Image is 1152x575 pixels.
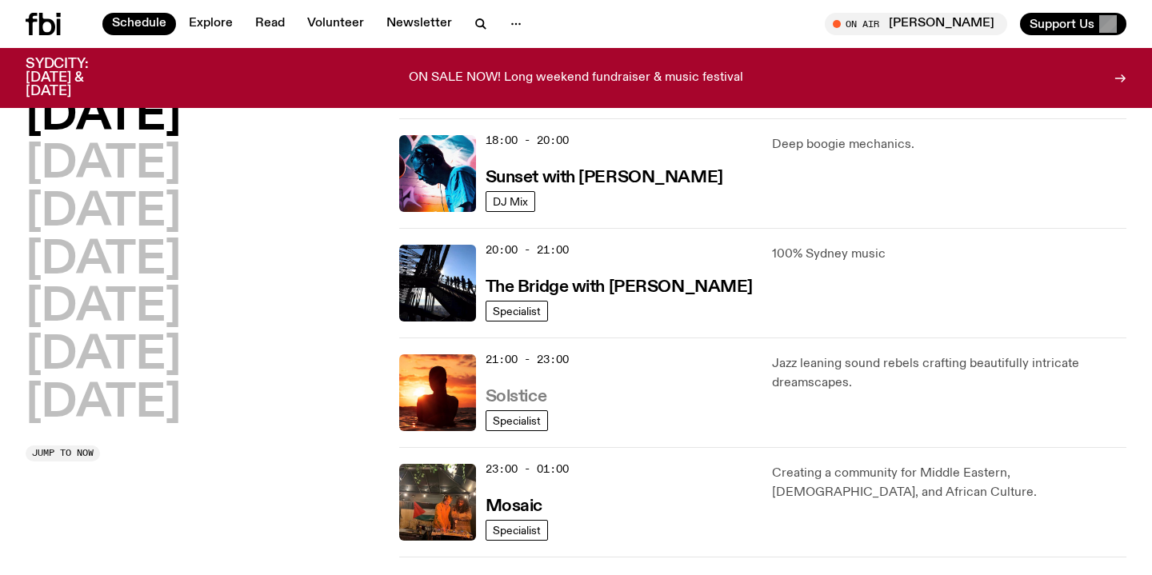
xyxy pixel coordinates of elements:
a: Specialist [486,301,548,321]
button: [DATE] [26,190,181,235]
p: ON SALE NOW! Long weekend fundraiser & music festival [409,71,743,86]
p: Creating a community for Middle Eastern, [DEMOGRAPHIC_DATA], and African Culture. [772,464,1126,502]
h3: The Bridge with [PERSON_NAME] [486,279,753,296]
a: Sunset with [PERSON_NAME] [486,166,723,186]
p: 100% Sydney music [772,245,1126,264]
h3: SYDCITY: [DATE] & [DATE] [26,58,128,98]
h3: Sunset with [PERSON_NAME] [486,170,723,186]
a: Specialist [486,520,548,541]
button: [DATE] [26,381,181,426]
span: 18:00 - 20:00 [486,133,569,148]
span: DJ Mix [493,195,528,207]
img: People climb Sydney's Harbour Bridge [399,245,476,321]
h3: Solstice [486,389,546,405]
img: Simon Caldwell stands side on, looking downwards. He has headphones on. Behind him is a brightly ... [399,135,476,212]
a: Volunteer [298,13,374,35]
button: [DATE] [26,94,181,139]
span: 21:00 - 23:00 [486,352,569,367]
a: The Bridge with [PERSON_NAME] [486,276,753,296]
button: [DATE] [26,286,181,330]
button: Support Us [1020,13,1126,35]
button: [DATE] [26,238,181,283]
span: Support Us [1030,17,1094,31]
button: [DATE] [26,333,181,378]
span: Specialist [493,524,541,536]
a: Explore [179,13,242,35]
button: On Air[PERSON_NAME] [825,13,1007,35]
a: Read [246,13,294,35]
a: DJ Mix [486,191,535,212]
a: Schedule [102,13,176,35]
span: 20:00 - 21:00 [486,242,569,258]
a: Solstice [486,385,546,405]
a: Mosaic [486,495,542,515]
img: A girl standing in the ocean as waist level, staring into the rise of the sun. [399,354,476,431]
a: Specialist [486,410,548,431]
button: [DATE] [26,142,181,187]
span: Jump to now [32,449,94,457]
span: Specialist [493,414,541,426]
img: Tommy and Jono Playing at a fundraiser for Palestine [399,464,476,541]
button: Jump to now [26,445,100,461]
h3: Mosaic [486,498,542,515]
span: Specialist [493,305,541,317]
p: Jazz leaning sound rebels crafting beautifully intricate dreamscapes. [772,354,1126,393]
span: 23:00 - 01:00 [486,461,569,477]
a: Newsletter [377,13,462,35]
p: Deep boogie mechanics. [772,135,1126,154]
